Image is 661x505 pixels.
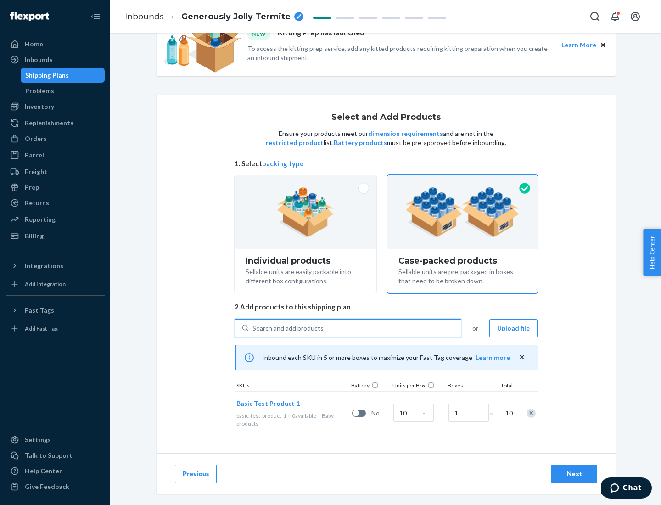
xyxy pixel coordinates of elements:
[492,382,515,391] div: Total
[598,40,608,50] button: Close
[601,477,652,500] iframe: Opens a widget where you can chat to one of our agents
[25,118,73,128] div: Replenishments
[586,7,604,26] button: Open Search Box
[25,86,54,95] div: Problems
[86,7,105,26] button: Close Navigation
[398,265,527,286] div: Sellable units are pre-packaged in boxes that need to be broken down.
[277,187,334,237] img: individual-pack.facf35554cb0f1810c75b2bd6df2d64e.png
[25,55,53,64] div: Inbounds
[236,412,286,419] span: basic-test-product-1
[6,148,105,163] a: Parcel
[476,353,510,362] button: Learn more
[25,71,69,80] div: Shipping Plans
[527,409,536,418] div: Remove Item
[6,464,105,478] a: Help Center
[6,277,105,292] a: Add Integration
[561,40,596,50] button: Learn More
[21,68,105,83] a: Shipping Plans
[235,159,538,168] span: 1. Select
[181,11,291,23] span: Generously Jolly Termite
[334,138,387,147] button: Battery products
[25,102,54,111] div: Inventory
[25,198,49,208] div: Returns
[246,256,365,265] div: Individual products
[25,231,44,241] div: Billing
[331,113,441,122] h1: Select and Add Products
[175,465,217,483] button: Previous
[6,229,105,243] a: Billing
[25,39,43,49] div: Home
[21,84,105,98] a: Problems
[6,258,105,273] button: Integrations
[292,412,316,419] span: 0 available
[252,324,324,333] div: Search and add products
[236,399,300,407] span: Basic Test Product 1
[247,28,270,40] div: NEW
[349,382,391,391] div: Battery
[236,399,300,408] button: Basic Test Product 1
[490,409,499,418] span: =
[6,52,105,67] a: Inbounds
[25,151,44,160] div: Parcel
[6,212,105,227] a: Reporting
[278,28,364,40] p: Kitting Prep has launched
[25,325,58,332] div: Add Fast Tag
[6,303,105,318] button: Fast Tags
[25,134,47,143] div: Orders
[6,180,105,195] a: Prep
[6,321,105,336] a: Add Fast Tag
[446,382,492,391] div: Boxes
[551,465,597,483] button: Next
[125,11,164,22] a: Inbounds
[6,116,105,130] a: Replenishments
[25,280,66,288] div: Add Integration
[626,7,644,26] button: Open account menu
[6,37,105,51] a: Home
[265,129,507,147] p: Ensure your products meet our and are not in the list. must be pre-approved before inbounding.
[25,167,47,176] div: Freight
[6,99,105,114] a: Inventory
[448,404,489,422] input: Number of boxes
[393,404,434,422] input: Case Quantity
[6,448,105,463] button: Talk to Support
[6,432,105,447] a: Settings
[6,479,105,494] button: Give Feedback
[25,183,39,192] div: Prep
[517,353,527,362] button: close
[391,382,446,391] div: Units per Box
[472,324,478,333] span: or
[643,229,661,276] button: Help Center
[246,265,365,286] div: Sellable units are easily packable into different box configurations.
[25,215,56,224] div: Reporting
[10,12,49,21] img: Flexport logo
[489,319,538,337] button: Upload file
[235,382,349,391] div: SKUs
[262,159,304,168] button: packing type
[247,44,553,62] p: To access the kitting prep service, add any kitted products requiring kitting preparation when yo...
[6,196,105,210] a: Returns
[606,7,624,26] button: Open notifications
[118,3,311,30] ol: breadcrumbs
[6,164,105,179] a: Freight
[236,412,348,427] div: Baby products
[25,306,54,315] div: Fast Tags
[398,256,527,265] div: Case-packed products
[371,409,390,418] span: No
[25,261,63,270] div: Integrations
[559,469,589,478] div: Next
[235,302,538,312] span: 2. Add products to this shipping plan
[266,138,324,147] button: restricted product
[6,131,105,146] a: Orders
[368,129,443,138] button: dimension requirements
[25,435,51,444] div: Settings
[405,187,520,237] img: case-pack.59cecea509d18c883b923b81aeac6d0b.png
[504,409,513,418] span: 10
[25,466,62,476] div: Help Center
[25,482,69,491] div: Give Feedback
[25,451,73,460] div: Talk to Support
[235,345,538,370] div: Inbound each SKU in 5 or more boxes to maximize your Fast Tag coverage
